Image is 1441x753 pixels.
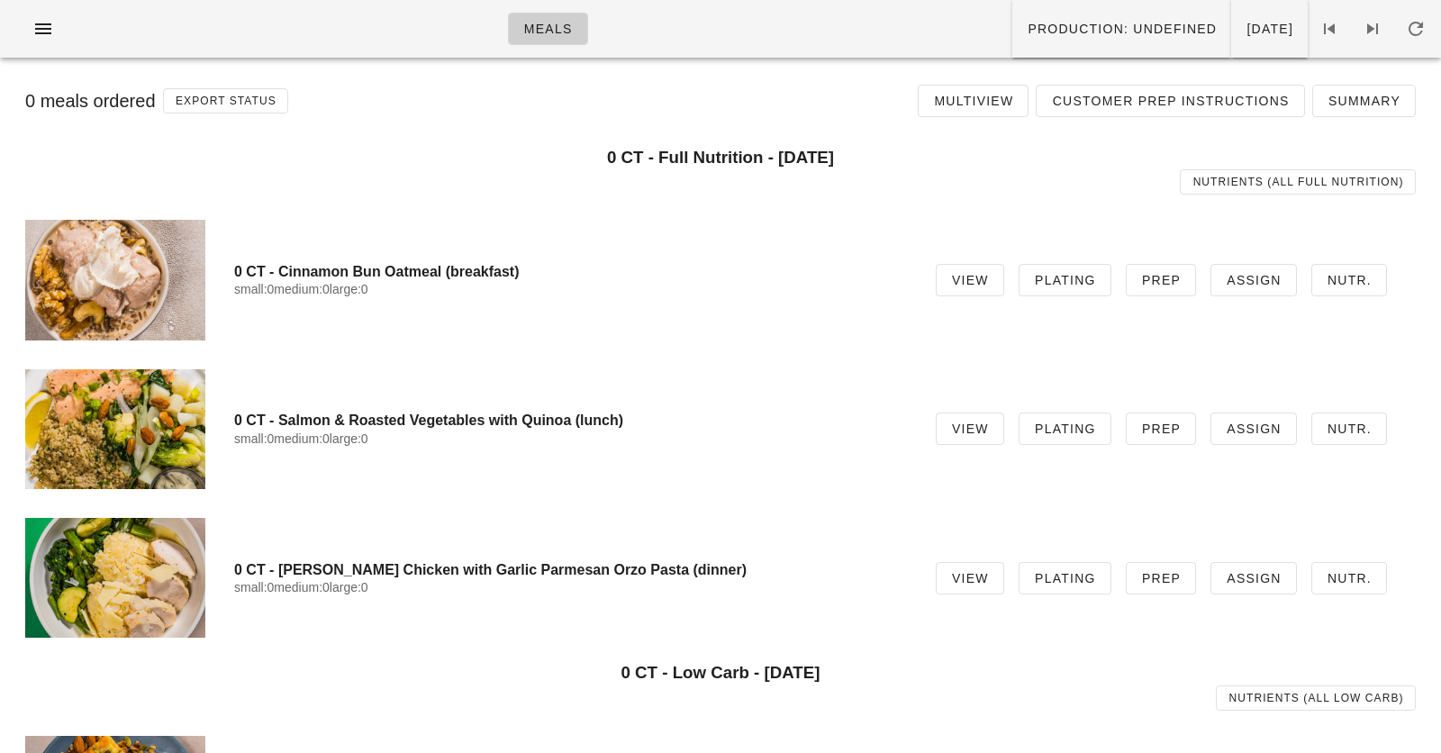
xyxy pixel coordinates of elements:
[1311,264,1387,296] a: Nutr.
[1180,169,1416,195] a: Nutrients (all Full Nutrition)
[234,412,907,429] h4: 0 CT - Salmon & Roasted Vegetables with Quinoa (lunch)
[25,663,1416,683] h3: 0 CT - Low Carb - [DATE]
[1311,413,1387,445] a: Nutr.
[1328,94,1400,108] span: Summary
[234,263,907,280] h4: 0 CT - Cinnamon Bun Oatmeal (breakfast)
[1210,562,1297,594] a: Assign
[1027,22,1217,36] span: Production: undefined
[1327,273,1372,287] span: Nutr.
[936,562,1004,594] a: View
[1141,422,1181,436] span: Prep
[1216,685,1416,711] a: Nutrients (all Low Carb)
[1312,85,1416,117] a: Summary
[1051,94,1289,108] span: Customer Prep Instructions
[523,22,573,36] span: Meals
[1126,562,1196,594] a: Prep
[25,91,156,111] span: 0 meals ordered
[330,580,368,594] span: large:0
[234,561,907,578] h4: 0 CT - [PERSON_NAME] Chicken with Garlic Parmesan Orzo Pasta (dinner)
[1126,413,1196,445] a: Prep
[933,94,1013,108] span: Multiview
[1327,422,1372,436] span: Nutr.
[1228,692,1404,704] span: Nutrients (all Low Carb)
[1226,571,1282,585] span: Assign
[936,413,1004,445] a: View
[1019,264,1111,296] a: Plating
[234,282,274,296] span: small:0
[234,580,274,594] span: small:0
[1126,264,1196,296] a: Prep
[25,148,1416,168] h3: 0 CT - Full Nutrition - [DATE]
[1019,413,1111,445] a: Plating
[951,571,989,585] span: View
[1327,571,1372,585] span: Nutr.
[1036,85,1304,117] a: Customer Prep Instructions
[1226,422,1282,436] span: Assign
[274,580,329,594] span: medium:0
[1141,571,1181,585] span: Prep
[330,282,368,296] span: large:0
[1019,562,1111,594] a: Plating
[1210,264,1297,296] a: Assign
[274,282,329,296] span: medium:0
[508,13,588,45] a: Meals
[1311,562,1387,594] a: Nutr.
[1141,273,1181,287] span: Prep
[1246,22,1293,36] span: [DATE]
[951,273,989,287] span: View
[163,88,289,113] button: Export Status
[175,95,276,107] span: Export Status
[951,422,989,436] span: View
[936,264,1004,296] a: View
[1034,273,1096,287] span: Plating
[274,431,329,446] span: medium:0
[330,431,368,446] span: large:0
[1034,571,1096,585] span: Plating
[1210,413,1297,445] a: Assign
[1192,176,1404,188] span: Nutrients (all Full Nutrition)
[918,85,1029,117] a: Multiview
[1034,422,1096,436] span: Plating
[234,431,274,446] span: small:0
[1226,273,1282,287] span: Assign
